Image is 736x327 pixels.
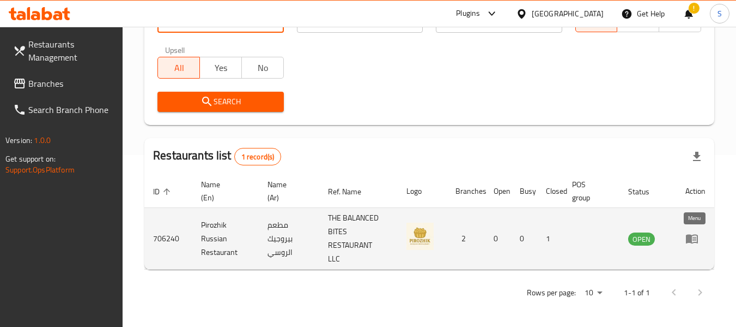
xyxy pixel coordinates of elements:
span: All [580,14,613,29]
th: Open [485,175,511,208]
a: Search Branch Phone [4,97,123,123]
button: Yes [199,57,242,79]
span: 1 record(s) [235,152,281,162]
div: OPEN [628,233,655,246]
span: Name (Ar) [267,178,307,204]
span: TMP [664,14,697,29]
th: Action [677,175,714,208]
td: 2 [447,208,485,270]
div: Plugins [456,7,480,20]
span: Name (En) [201,178,245,204]
div: [GEOGRAPHIC_DATA] [532,8,604,20]
td: مطعم بيروجيك الروسي [259,208,320,270]
button: Search [157,92,283,112]
td: Pirozhik Russian Restaurant [192,208,258,270]
h2: Restaurants list [153,147,281,165]
span: TGO [622,14,655,29]
label: Upsell [165,46,185,53]
span: Search Branch Phone [28,103,114,116]
div: Total records count [234,148,282,165]
span: OPEN [628,233,655,246]
a: Branches [4,70,123,97]
span: Restaurants Management [28,38,114,64]
span: 1.0.0 [34,133,51,147]
span: POS group [572,178,606,204]
th: Logo [398,175,447,208]
span: Get support on: [5,152,56,166]
td: 0 [511,208,537,270]
div: Rows per page: [580,285,606,301]
button: No [241,57,284,79]
a: Support.OpsPlatform [5,163,75,177]
td: 0 [485,208,511,270]
img: Pirozhik Russian Restaurant [406,223,434,250]
span: Search [166,95,275,109]
th: Branches [447,175,485,208]
th: Busy [511,175,537,208]
span: S [717,8,722,20]
div: Export file [684,144,710,170]
button: All [157,57,200,79]
span: Version: [5,133,32,147]
td: 706240 [144,208,192,270]
span: Status [628,185,664,198]
a: Restaurants Management [4,31,123,70]
span: All [162,60,196,76]
span: Ref. Name [328,185,375,198]
th: Closed [537,175,563,208]
p: 1-1 of 1 [624,286,650,300]
table: enhanced table [144,175,714,270]
p: Rows per page: [527,286,576,300]
span: Branches [28,77,114,90]
td: THE BALANCED BITES RESTAURANT LLC [319,208,398,270]
td: 1 [537,208,563,270]
span: ID [153,185,174,198]
span: Yes [204,60,238,76]
span: No [246,60,279,76]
